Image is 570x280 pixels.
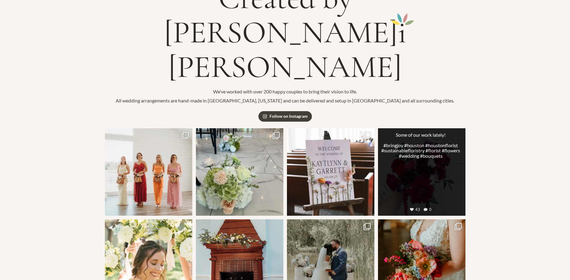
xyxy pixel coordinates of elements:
[258,111,312,122] a: Follow on Instagram
[410,207,420,212] span: 43
[424,207,431,212] span: 0
[398,15,406,50] mark: i
[270,114,308,118] span: Follow on Instagram
[105,87,465,105] p: We’ve worked with over 200 happy couples to bring their vision to life. All wedding arrangements ...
